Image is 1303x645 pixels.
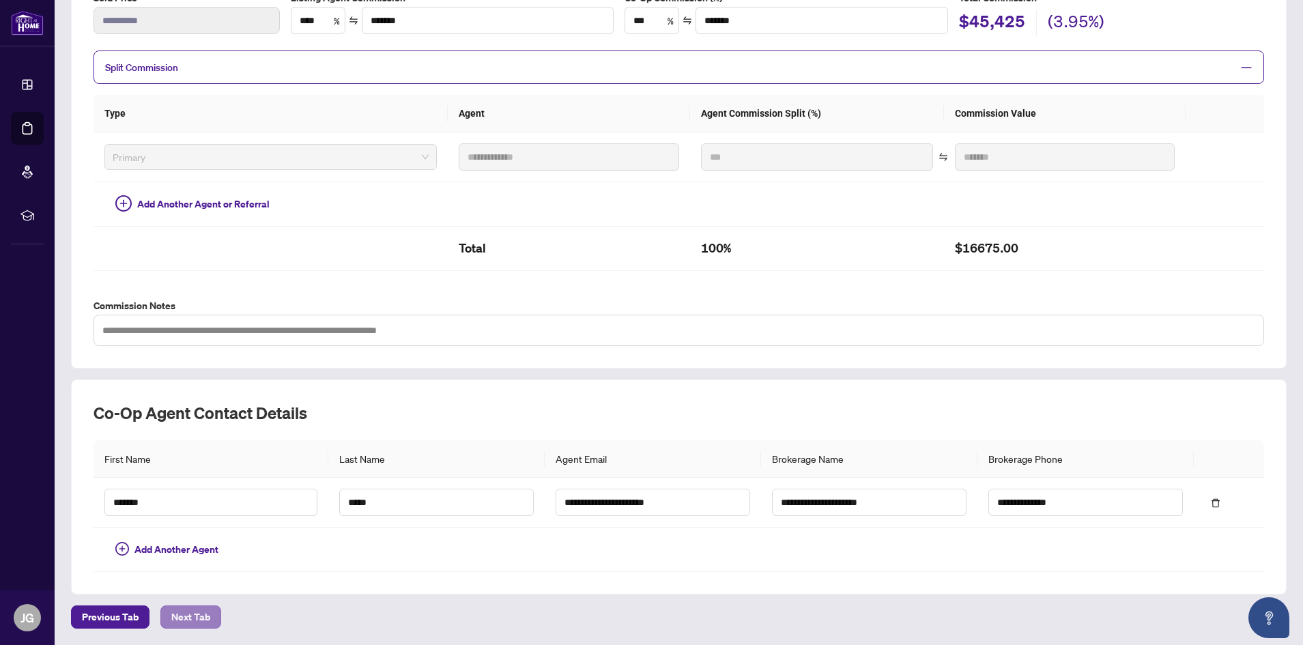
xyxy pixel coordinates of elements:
h2: $45,425 [959,10,1025,36]
h2: $16675.00 [955,238,1175,259]
span: plus-circle [115,542,129,556]
th: Last Name [328,440,545,478]
button: Previous Tab [71,605,149,629]
span: Split Commission [105,61,178,74]
h2: 100% [701,238,933,259]
span: swap [349,16,358,25]
span: Add Another Agent [134,542,218,557]
label: Commission Notes [94,298,1264,313]
button: Next Tab [160,605,221,629]
span: Previous Tab [82,606,139,628]
span: Next Tab [171,606,210,628]
div: Split Commission [94,51,1264,84]
h2: Total [459,238,678,259]
th: First Name [94,440,328,478]
th: Brokerage Name [761,440,977,478]
span: swap [939,152,948,162]
th: Agent Email [545,440,761,478]
th: Brokerage Phone [977,440,1194,478]
h2: (3.95%) [1048,10,1104,36]
span: plus-circle [115,195,132,212]
span: JG [20,608,34,627]
h2: Co-op Agent Contact Details [94,402,1264,424]
span: minus [1240,61,1252,74]
img: logo [11,10,44,35]
span: Primary [113,147,429,167]
th: Agent [448,95,689,132]
span: swap [683,16,692,25]
span: delete [1211,498,1220,508]
button: Add Another Agent [104,539,229,560]
span: Add Another Agent or Referral [137,197,270,212]
th: Commission Value [944,95,1186,132]
button: Open asap [1248,597,1289,638]
button: Add Another Agent or Referral [104,193,281,215]
th: Agent Commission Split (%) [690,95,944,132]
th: Type [94,95,448,132]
